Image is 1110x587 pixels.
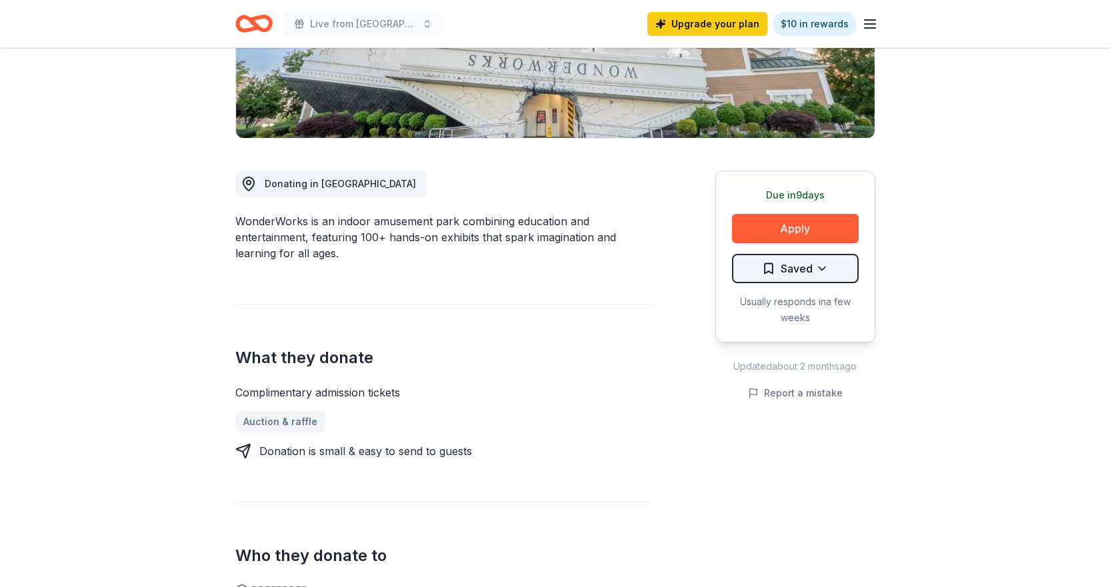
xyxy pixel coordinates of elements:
span: Donating in [GEOGRAPHIC_DATA] [265,178,416,189]
a: Home [235,8,273,39]
h2: Who they donate to [235,545,651,566]
div: WonderWorks is an indoor amusement park combining education and entertainment, featuring 100+ han... [235,213,651,261]
div: Updated about 2 months ago [715,358,875,374]
button: Live from [GEOGRAPHIC_DATA]: Valor 4 Veterans Benefiting Folds of Honor [283,11,443,37]
a: Auction & raffle [235,411,325,432]
div: Usually responds in a few weeks [732,294,859,326]
span: Live from [GEOGRAPHIC_DATA]: Valor 4 Veterans Benefiting Folds of Honor [310,16,417,32]
span: Saved [781,260,813,277]
button: Saved [732,254,859,283]
button: Apply [732,214,859,243]
div: Complimentary admission tickets [235,384,651,400]
button: Report a mistake [748,385,843,401]
h2: What they donate [235,347,651,368]
a: Upgrade your plan [647,12,767,36]
div: Due in 9 days [732,187,859,203]
div: Donation is small & easy to send to guests [259,443,472,459]
a: $10 in rewards [773,12,857,36]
